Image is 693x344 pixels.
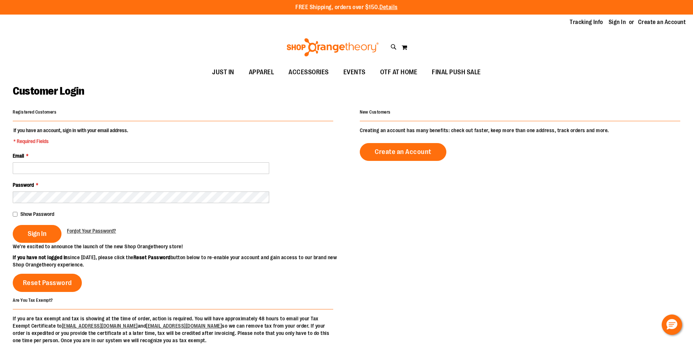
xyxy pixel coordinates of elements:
[373,64,425,81] a: OTF AT HOME
[13,85,84,97] span: Customer Login
[360,110,391,115] strong: New Customers
[13,254,347,268] p: since [DATE], please click the button below to re-enable your account and gain access to our bran...
[638,18,686,26] a: Create an Account
[67,228,116,234] span: Forgot Your Password?
[432,64,481,80] span: FINAL PUSH SALE
[13,138,128,145] span: * Required Fields
[13,153,24,159] span: Email
[379,4,398,11] a: Details
[662,315,682,335] button: Hello, have a question? Let’s chat.
[20,211,54,217] span: Show Password
[212,64,234,80] span: JUST IN
[360,143,446,161] a: Create an Account
[205,64,242,81] a: JUST IN
[13,315,333,344] p: If you are tax exempt and tax is showing at the time of order, action is required. You will have ...
[249,64,274,80] span: APPAREL
[13,110,56,115] strong: Registered Customers
[242,64,282,81] a: APPAREL
[360,127,680,134] p: Creating an account has many benefits: check out faster, keep more than one address, track orders...
[13,225,61,243] button: Sign In
[425,64,488,81] a: FINAL PUSH SALE
[13,182,34,188] span: Password
[570,18,603,26] a: Tracking Info
[13,274,82,292] a: Reset Password
[380,64,418,80] span: OTF AT HOME
[13,297,53,303] strong: Are You Tax Exempt?
[23,279,72,287] span: Reset Password
[609,18,626,26] a: Sign In
[288,64,329,80] span: ACCESSORIES
[281,64,336,81] a: ACCESSORIES
[146,323,222,329] a: [EMAIL_ADDRESS][DOMAIN_NAME]
[28,230,47,238] span: Sign In
[343,64,366,80] span: EVENTS
[62,323,138,329] a: [EMAIL_ADDRESS][DOMAIN_NAME]
[13,254,68,260] strong: If you have not logged in
[295,3,398,12] p: FREE Shipping, orders over $150.
[336,64,373,81] a: EVENTS
[134,254,171,260] strong: Reset Password
[375,148,431,156] span: Create an Account
[13,243,347,250] p: We’re excited to announce the launch of the new Shop Orangetheory store!
[67,227,116,234] a: Forgot Your Password?
[286,38,380,56] img: Shop Orangetheory
[13,127,129,145] legend: If you have an account, sign in with your email address.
